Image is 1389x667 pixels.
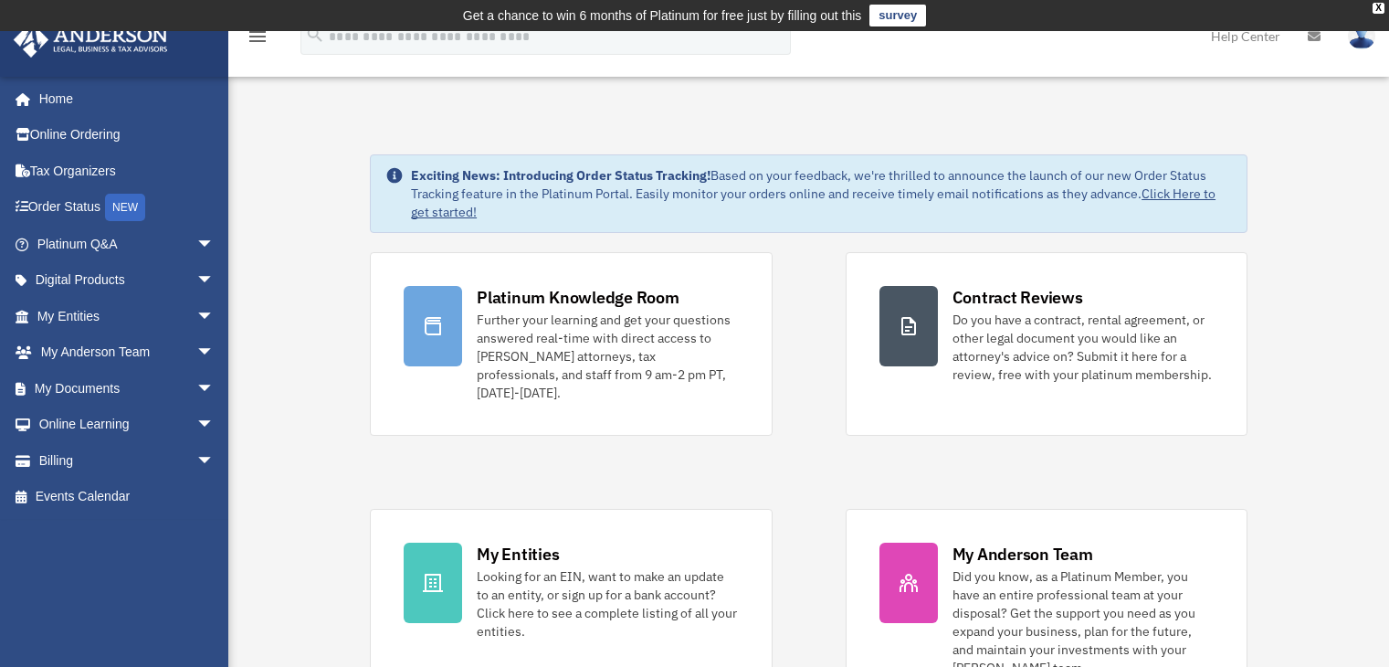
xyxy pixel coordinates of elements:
div: Contract Reviews [952,286,1083,309]
a: Events Calendar [13,479,242,515]
a: Home [13,80,233,117]
div: My Anderson Team [952,543,1093,566]
div: Further your learning and get your questions answered real-time with direct access to [PERSON_NAM... [477,311,738,402]
img: User Pic [1348,23,1375,49]
a: menu [247,32,268,48]
a: Billingarrow_drop_down [13,442,242,479]
i: search [305,25,325,45]
a: Platinum Knowledge Room Further your learning and get your questions answered real-time with dire... [370,252,772,436]
div: Looking for an EIN, want to make an update to an entity, or sign up for a bank account? Click her... [477,567,738,641]
a: Contract Reviews Do you have a contract, rental agreement, or other legal document you would like... [846,252,1247,436]
a: Digital Productsarrow_drop_down [13,262,242,299]
div: Do you have a contract, rental agreement, or other legal document you would like an attorney's ad... [952,311,1214,384]
a: Order StatusNEW [13,189,242,227]
span: arrow_drop_down [196,298,233,335]
div: close [1373,3,1384,14]
span: arrow_drop_down [196,442,233,480]
span: arrow_drop_down [196,407,233,444]
a: Platinum Q&Aarrow_drop_down [13,226,242,262]
img: Anderson Advisors Platinum Portal [8,22,174,58]
strong: Exciting News: Introducing Order Status Tracking! [411,167,710,184]
a: Tax Organizers [13,153,242,189]
a: Online Learningarrow_drop_down [13,407,242,443]
a: survey [869,5,926,26]
i: menu [247,26,268,48]
a: Online Ordering [13,117,242,154]
div: NEW [105,194,145,221]
span: arrow_drop_down [196,370,233,408]
a: My Entitiesarrow_drop_down [13,298,242,334]
div: Get a chance to win 6 months of Platinum for free just by filling out this [463,5,862,26]
a: My Documentsarrow_drop_down [13,370,242,407]
span: arrow_drop_down [196,262,233,300]
div: Based on your feedback, we're thrilled to announce the launch of our new Order Status Tracking fe... [411,166,1232,221]
span: arrow_drop_down [196,226,233,263]
a: Click Here to get started! [411,185,1215,220]
div: My Entities [477,543,559,566]
div: Platinum Knowledge Room [477,286,679,309]
a: My Anderson Teamarrow_drop_down [13,334,242,371]
span: arrow_drop_down [196,334,233,372]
